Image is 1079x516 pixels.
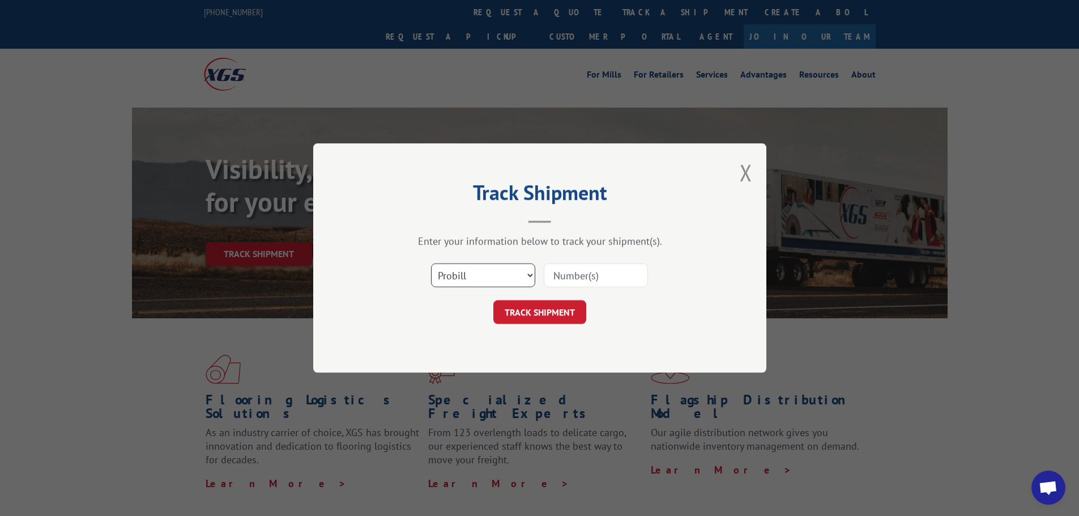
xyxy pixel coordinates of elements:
a: Open chat [1031,471,1065,505]
button: Close modal [740,157,752,187]
input: Number(s) [544,263,648,287]
button: TRACK SHIPMENT [493,300,586,324]
div: Enter your information below to track your shipment(s). [370,234,710,248]
h2: Track Shipment [370,185,710,206]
